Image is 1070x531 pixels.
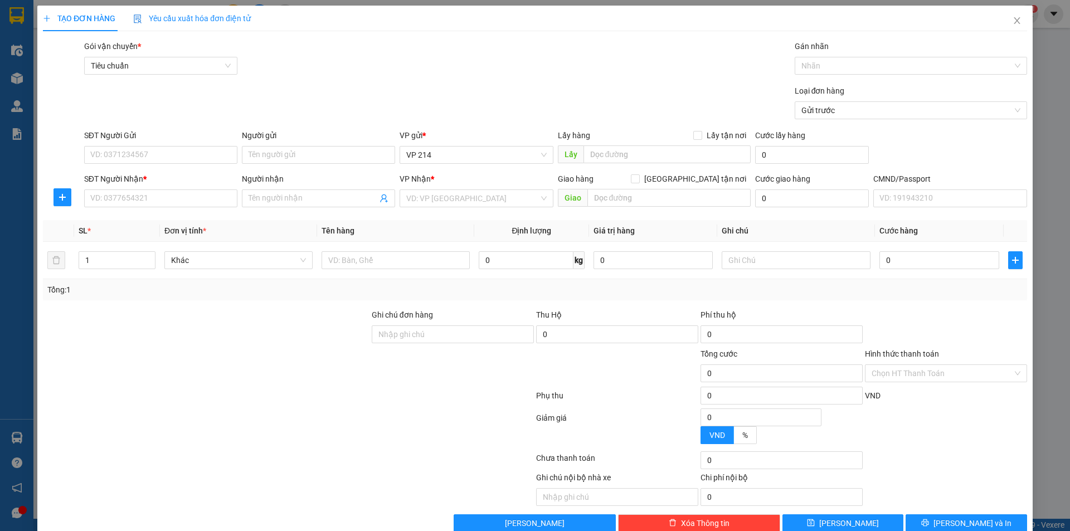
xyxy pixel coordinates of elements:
span: Lấy tận nơi [702,129,751,142]
label: Hình thức thanh toán [865,349,939,358]
div: Chi phí nội bộ [701,471,863,488]
button: delete [47,251,65,269]
div: Chưa thanh toán [535,452,699,471]
span: SL [79,226,87,235]
span: VP Nhận [400,174,431,183]
span: Nơi gửi: [11,77,23,94]
span: plus [54,193,71,202]
label: Ghi chú đơn hàng [372,310,433,319]
span: Giao [558,189,587,207]
button: plus [1008,251,1023,269]
div: Tổng: 1 [47,284,413,296]
span: Tên hàng [322,226,354,235]
span: 09:14:15 [DATE] [106,50,157,59]
div: SĐT Người Nhận [84,173,237,185]
span: Lấy hàng [558,131,590,140]
span: Giá trị hàng [594,226,635,235]
span: Định lượng [512,226,552,235]
label: Gán nhãn [795,42,829,51]
span: close [1013,16,1022,25]
input: Ghi chú đơn hàng [372,325,534,343]
span: VND [709,431,725,440]
div: Phụ thu [535,389,699,409]
span: kg [573,251,585,269]
span: [PERSON_NAME] [505,517,565,529]
input: Nhập ghi chú [536,488,698,506]
label: Loại đơn hàng [795,86,845,95]
span: VND [865,391,881,400]
button: Close [1001,6,1033,37]
span: Lấy [558,145,583,163]
div: Phí thu hộ [701,309,863,325]
input: VD: Bàn, Ghế [322,251,470,269]
input: 0 [594,251,713,269]
span: Tiêu chuẩn [91,57,231,74]
label: Cước lấy hàng [755,131,805,140]
input: Dọc đường [583,145,751,163]
span: Gói vận chuyển [84,42,141,51]
span: 21410250794 [108,42,157,50]
span: user-add [380,194,389,203]
img: icon [133,14,142,23]
span: printer [921,519,929,528]
input: Ghi Chú [722,251,870,269]
span: Thu Hộ [536,310,562,319]
strong: CÔNG TY TNHH [GEOGRAPHIC_DATA] 214 QL13 - P.26 - Q.BÌNH THẠNH - TP HCM 1900888606 [29,18,90,60]
span: Yêu cầu xuất hóa đơn điện tử [133,14,251,23]
div: SĐT Người Gửi [84,129,237,142]
div: Ghi chú nội bộ nhà xe [536,471,698,488]
img: logo [11,25,26,53]
span: plus [43,14,51,22]
div: Người gửi [242,129,395,142]
span: save [808,519,815,528]
span: VP 214 [407,147,547,163]
span: delete [669,519,677,528]
input: Dọc đường [587,189,751,207]
span: Khác [171,252,306,269]
div: CMND/Passport [873,173,1027,185]
span: TẠO ĐƠN HÀNG [43,14,115,23]
span: plus [1009,256,1022,265]
input: Cước giao hàng [755,189,869,207]
span: Xóa Thông tin [681,517,729,529]
span: [PERSON_NAME] [820,517,879,529]
input: Cước lấy hàng [755,146,869,164]
span: [PERSON_NAME] và In [933,517,1011,529]
div: Giảm giá [535,412,699,449]
span: Nơi nhận: [85,77,103,94]
strong: BIÊN NHẬN GỬI HÀNG HOÁ [38,67,129,75]
button: plus [53,188,71,206]
span: Cước hàng [879,226,918,235]
div: VP gửi [400,129,553,142]
span: Tổng cước [701,349,737,358]
div: Người nhận [242,173,395,185]
span: PV Cư Jút [112,78,137,84]
th: Ghi chú [718,220,875,242]
span: % [742,431,748,440]
span: Gửi trước [801,102,1020,119]
span: Đơn vị tính [164,226,206,235]
span: Giao hàng [558,174,594,183]
span: [GEOGRAPHIC_DATA] tận nơi [640,173,751,185]
label: Cước giao hàng [755,174,810,183]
